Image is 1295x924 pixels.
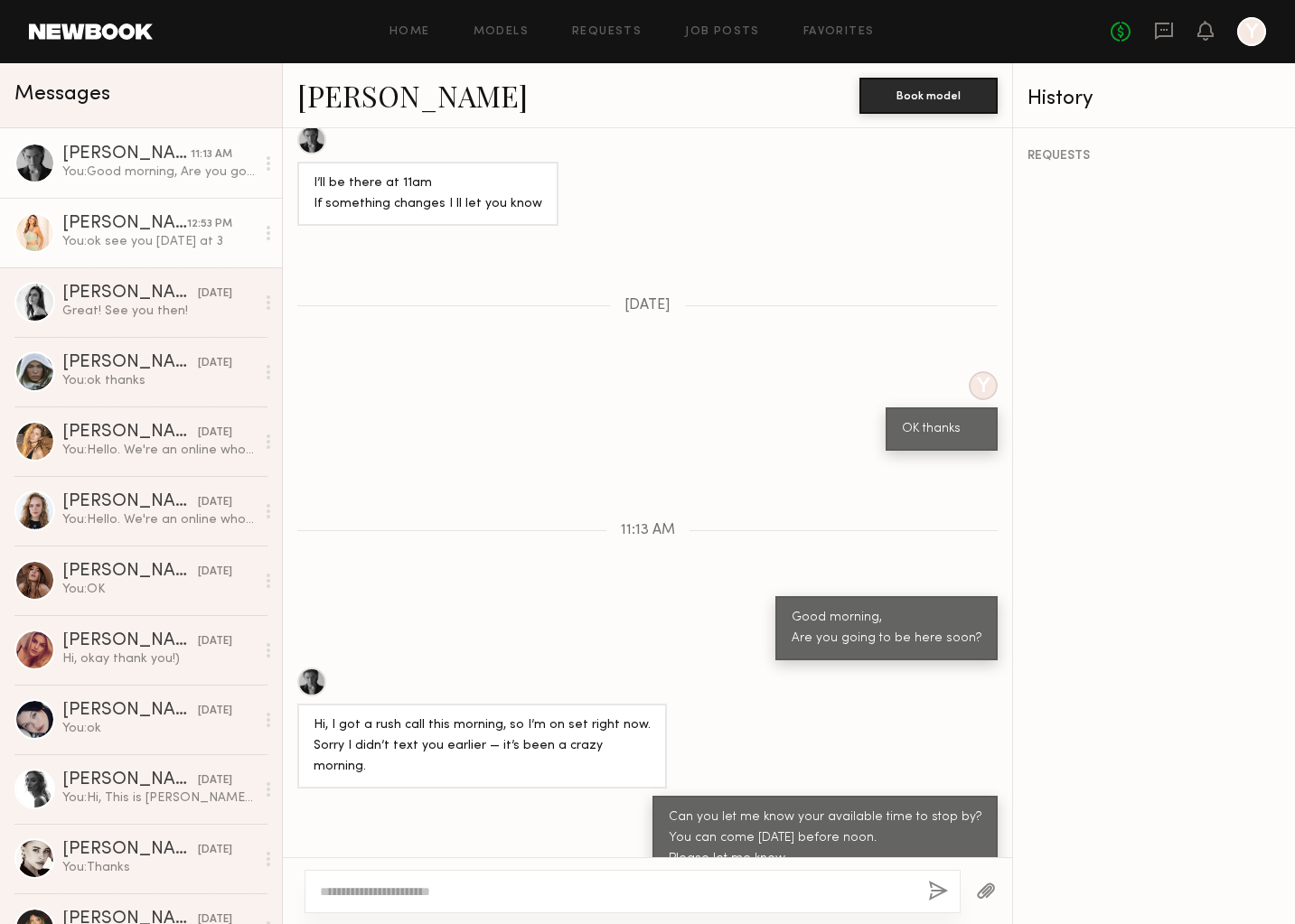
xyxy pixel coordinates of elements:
span: Messages [14,84,110,105]
div: Can you let me know your available time to stop by? You can come [DATE] before noon. Please let m... [669,807,981,891]
div: [DATE] [198,564,232,581]
div: [PERSON_NAME] [62,632,198,650]
div: [DATE] [198,285,232,303]
a: Favorites [803,26,875,38]
div: You: Hello. We're an online wholesale clothing company. You can find us by searching for hapticsu... [62,511,255,528]
div: [DATE] [198,494,232,511]
div: [PERSON_NAME] [62,285,198,303]
div: 11:13 AM [191,146,232,163]
a: Job Posts [685,26,760,38]
a: Requests [572,26,642,38]
div: [PERSON_NAME] [62,145,191,163]
div: Hi, I got a rush call this morning, so I’m on set right now. Sorry I didn’t text you earlier — it... [314,715,651,778]
span: 11:13 AM [621,523,675,538]
div: [PERSON_NAME] [62,771,198,789]
div: Hi, okay thank you!) [62,650,255,667]
div: [DATE] [198,772,232,789]
div: Good morning, Are you going to be here soon? [792,608,981,649]
div: [DATE] [198,633,232,650]
div: [PERSON_NAME] [62,841,198,859]
div: [PERSON_NAME] [62,354,198,372]
div: You: OK [62,581,255,598]
div: Great! See you then! [62,303,255,320]
div: [PERSON_NAME] [62,563,198,581]
div: [DATE] [198,703,232,720]
div: 12:53 PM [187,216,232,233]
div: You: ok [62,720,255,737]
div: [DATE] [198,842,232,859]
div: You: Good morning, Are you going to be here soon? [62,163,255,181]
div: [DATE] [198,355,232,372]
div: [DATE] [198,425,232,442]
div: REQUESTS [1028,150,1281,163]
div: [PERSON_NAME] [62,493,198,511]
div: You: Hello. We're an online wholesale clothing company. You can find us by searching for hapticsu... [62,442,255,459]
div: OK thanks [902,419,981,440]
a: Home [389,26,430,38]
div: You: ok see you [DATE] at 3 [62,233,255,250]
a: Book model [859,87,998,102]
div: You: Hi, This is [PERSON_NAME] from Hapticsusa, wholesale company. Can you stop by for the castin... [62,789,255,807]
div: You: Thanks [62,859,255,876]
span: [DATE] [624,298,671,313]
a: Y [1237,17,1266,46]
div: You: ok thanks [62,372,255,389]
a: [PERSON_NAME] [297,76,528,115]
div: History [1028,89,1281,109]
div: [PERSON_NAME] [62,424,198,442]
a: Models [474,26,529,38]
div: [PERSON_NAME] [62,702,198,720]
button: Book model [859,78,998,114]
div: I’ll be there at 11am If something changes I ll let you know [314,173,542,215]
div: [PERSON_NAME] [62,215,187,233]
